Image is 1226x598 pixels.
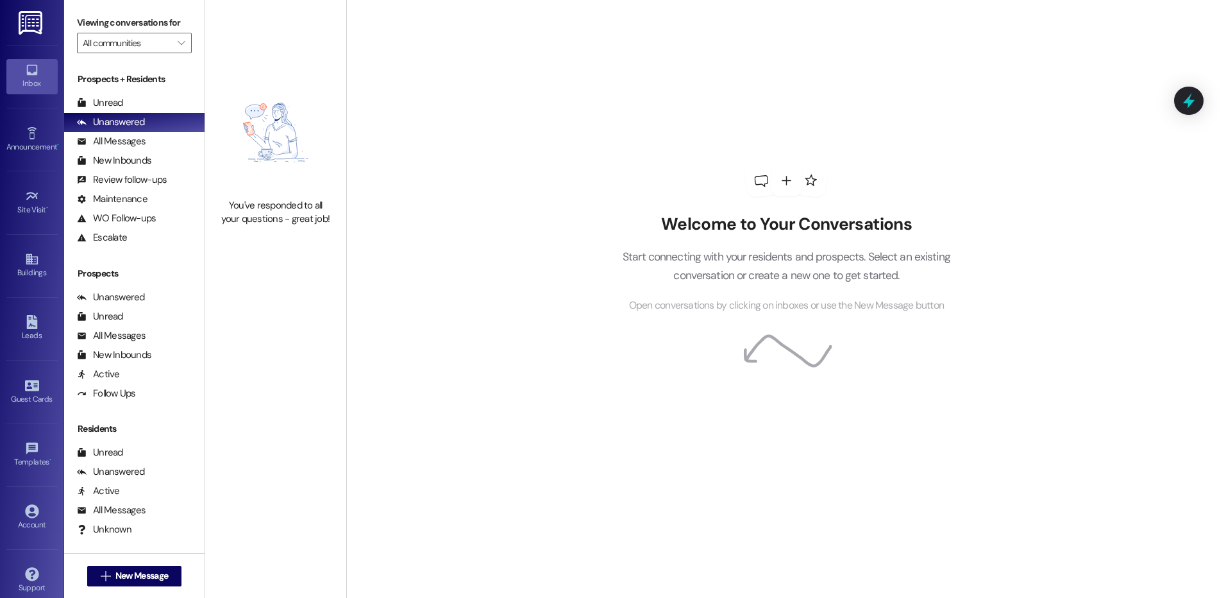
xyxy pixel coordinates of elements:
div: Unknown [77,523,131,536]
label: Viewing conversations for [77,13,192,33]
div: Escalate [77,231,127,244]
a: Inbox [6,59,58,94]
h2: Welcome to Your Conversations [603,214,970,235]
div: Review follow-ups [77,173,167,187]
a: Support [6,563,58,598]
div: WO Follow-ups [77,212,156,225]
span: • [46,203,48,212]
img: empty-state [219,73,332,192]
div: Unanswered [77,465,145,479]
a: Buildings [6,248,58,283]
img: ResiDesk Logo [19,11,45,35]
span: Open conversations by clicking on inboxes or use the New Message button [629,298,944,314]
div: Prospects [64,267,205,280]
div: All Messages [77,329,146,343]
a: Account [6,500,58,535]
div: New Inbounds [77,154,151,167]
div: Unread [77,96,123,110]
div: Unanswered [77,115,145,129]
div: Unread [77,310,123,323]
div: All Messages [77,135,146,148]
a: Templates • [6,438,58,472]
span: New Message [115,569,168,583]
div: Active [77,484,120,498]
div: Residents [64,422,205,436]
p: Start connecting with your residents and prospects. Select an existing conversation or create a n... [603,248,970,284]
div: Unread [77,446,123,459]
a: Site Visit • [6,185,58,220]
a: Leads [6,311,58,346]
i:  [178,38,185,48]
span: • [49,456,51,465]
input: All communities [83,33,171,53]
div: All Messages [77,504,146,517]
a: Guest Cards [6,375,58,409]
button: New Message [87,566,182,586]
div: Unanswered [77,291,145,304]
div: Follow Ups [77,387,136,400]
div: You've responded to all your questions - great job! [219,199,332,226]
div: New Inbounds [77,348,151,362]
div: Maintenance [77,192,147,206]
i:  [101,571,110,581]
span: • [57,141,59,149]
div: Active [77,368,120,381]
div: Prospects + Residents [64,73,205,86]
